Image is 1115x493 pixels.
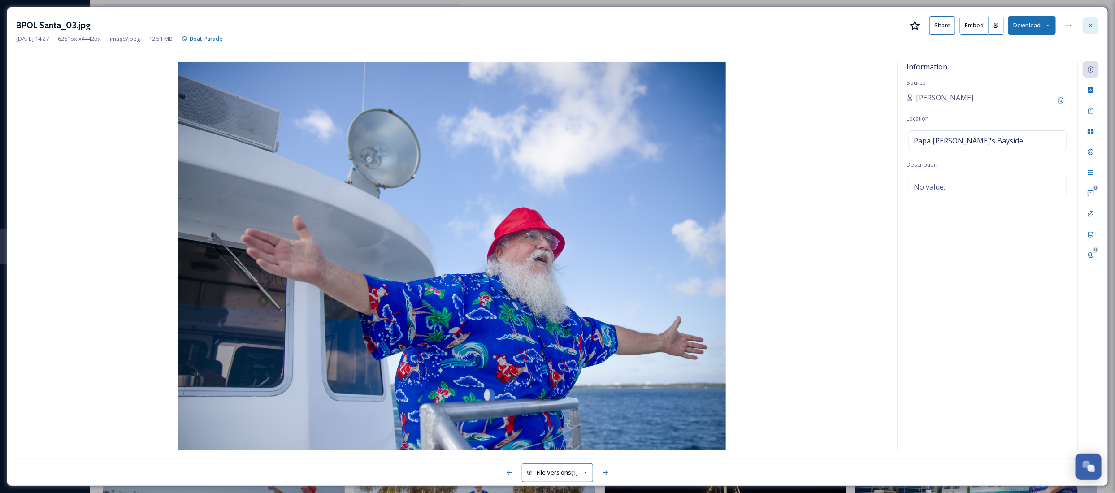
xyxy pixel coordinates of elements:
[16,62,888,450] img: BPOL%20Santa_03.jpg
[907,62,947,72] span: Information
[149,35,173,43] span: 12.51 MB
[190,35,223,43] span: Boat Parade
[914,135,1023,146] span: Papa [PERSON_NAME]'s Bayside
[916,92,973,103] span: [PERSON_NAME]
[16,19,91,32] h3: BPOL Santa_03.jpg
[907,78,926,86] span: Source
[907,160,937,169] span: Description
[914,182,945,192] span: No value.
[58,35,101,43] span: 6261 px x 4442 px
[1093,185,1099,191] div: 0
[960,17,989,35] button: Embed
[929,16,955,35] button: Share
[1093,247,1099,253] div: 0
[110,35,140,43] span: image/jpeg
[1008,16,1056,35] button: Download
[16,35,49,43] span: [DATE] 14:27
[522,463,594,482] button: File Versions(1)
[907,114,929,122] span: Location
[1076,454,1102,480] button: Open Chat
